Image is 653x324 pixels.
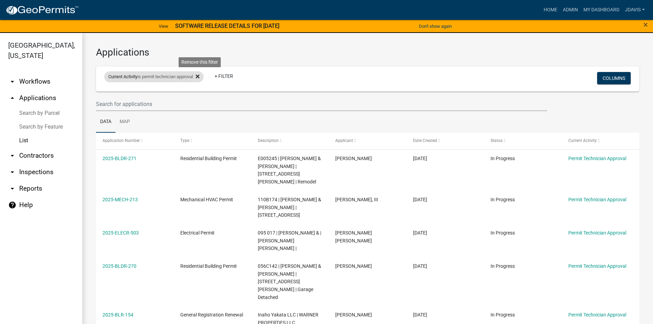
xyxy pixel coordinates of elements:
[329,133,406,149] datatable-header-cell: Applicant
[568,312,626,317] a: Permit Technician Approval
[209,70,239,82] a: + Filter
[413,263,427,269] span: 09/08/2025
[8,94,16,102] i: arrow_drop_up
[175,23,279,29] strong: SOFTWARE RELEASE DETAILS FOR [DATE]
[258,263,321,300] span: 056C142 | PLATT STEPHEN F & JULIE R | 202 THOMAS DR | Garage Detached
[562,133,639,149] datatable-header-cell: Current Activity
[643,20,648,29] span: ×
[643,21,648,29] button: Close
[102,138,140,143] span: Application Number
[541,3,560,16] a: Home
[96,47,639,58] h3: Applications
[491,230,515,236] span: In Progress
[102,312,133,317] a: 2025-BLR-154
[96,97,547,111] input: Search for applications
[96,133,173,149] datatable-header-cell: Application Number
[560,3,581,16] a: Admin
[413,230,427,236] span: 09/08/2025
[102,263,136,269] a: 2025-BLDR-270
[581,3,622,16] a: My Dashboard
[335,138,353,143] span: Applicant
[116,111,134,133] a: Map
[416,21,455,32] button: Don't show again
[335,230,372,243] span: William Jeffrey Brooks
[413,156,427,161] span: 09/08/2025
[180,230,215,236] span: Electrical Permit
[180,263,237,269] span: Residential Building Permit
[102,156,136,161] a: 2025-BLDR-271
[335,263,372,269] span: Stephen Frank Platt
[622,3,648,16] a: jdavis
[491,197,515,202] span: In Progress
[413,312,427,317] span: 09/07/2025
[180,312,243,317] span: General Registration Renewal
[407,133,484,149] datatable-header-cell: Date Created
[597,72,631,84] button: Columns
[180,138,189,143] span: Type
[8,201,16,209] i: help
[335,197,378,202] span: Jack Wright, III
[173,133,251,149] datatable-header-cell: Type
[491,312,515,317] span: In Progress
[108,74,137,79] span: Current Activity
[335,156,372,161] span: Stephen Kitchen
[102,230,139,236] a: 2025-ELECR-503
[180,197,233,202] span: Mechanical HVAC Permit
[8,168,16,176] i: arrow_drop_down
[258,156,321,184] span: E005245 | COFER RICHARD & GAYLE | 126 PHILLIPS DR | Remodel
[491,263,515,269] span: In Progress
[102,197,138,202] a: 2025-MECH-213
[484,133,561,149] datatable-header-cell: Status
[413,138,437,143] span: Date Created
[413,197,427,202] span: 09/08/2025
[568,197,626,202] a: Permit Technician Approval
[180,156,237,161] span: Residential Building Permit
[568,138,597,143] span: Current Activity
[251,133,329,149] datatable-header-cell: Description
[8,77,16,86] i: arrow_drop_down
[335,312,372,317] span: Miaoying Wu
[156,21,171,32] a: View
[258,138,279,143] span: Description
[258,197,321,218] span: 110B174 | ZUMBAHLEN DANE & LAUREN | 127 N Steel Bridge Rd
[258,230,321,251] span: 095 017 | VELASQUEZ AURELIO & | DULCE MARIA MENDOZA MARTINEZ |
[104,71,204,82] div: is permit technician approval
[96,111,116,133] a: Data
[491,156,515,161] span: In Progress
[568,156,626,161] a: Permit Technician Approval
[568,263,626,269] a: Permit Technician Approval
[8,152,16,160] i: arrow_drop_down
[568,230,626,236] a: Permit Technician Approval
[179,57,221,67] div: Remove this filter
[8,184,16,193] i: arrow_drop_down
[491,138,503,143] span: Status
